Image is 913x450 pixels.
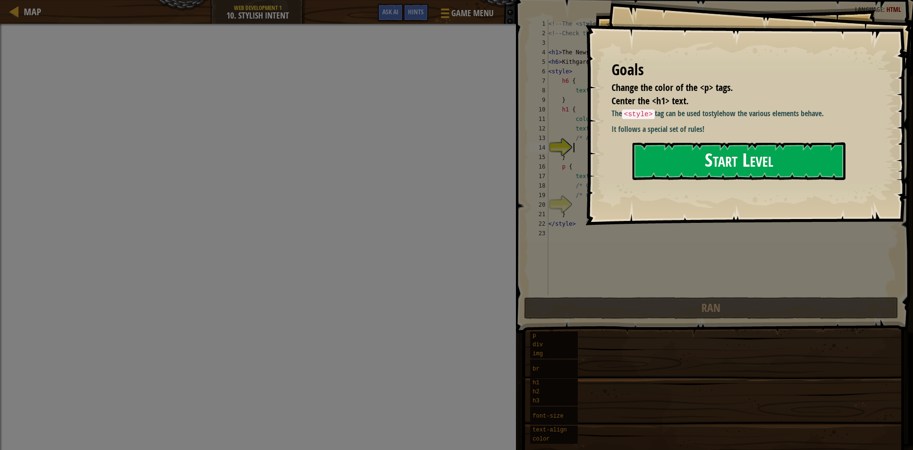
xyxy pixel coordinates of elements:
div: 15 [529,152,548,162]
div: 3 [529,38,548,48]
span: Center the <h1> text. [612,94,689,107]
div: 19 [529,190,548,200]
button: Start Level [632,142,845,180]
span: img [533,350,543,357]
button: Ask AI [378,4,403,21]
strong: style [709,108,722,119]
div: 13 [529,133,548,143]
button: Ran [524,297,898,319]
div: 1 [529,19,548,29]
span: Ran [701,300,720,315]
li: Center the <h1> text. [600,94,858,108]
div: 2 [529,29,548,38]
div: Goals [612,59,860,81]
span: Ask AI [382,7,398,16]
span: Map [24,5,41,18]
div: 8 [529,86,548,95]
div: 10 [529,105,548,114]
span: font-size [533,413,563,420]
span: Change the color of the <p> tags. [612,81,733,94]
a: Map [19,5,41,18]
span: h3 [533,398,539,404]
button: Game Menu [433,4,499,26]
div: 12 [529,124,548,133]
span: Hints [408,7,424,16]
li: Change the color of the <p> tags. [600,81,858,95]
div: 14 [529,143,548,152]
div: 4 [529,48,548,57]
div: 5 [529,57,548,67]
span: Game Menu [451,7,494,20]
div: 9 [529,95,548,105]
span: div [533,341,543,348]
div: 21 [529,210,548,219]
div: 22 [529,219,548,229]
span: h2 [533,389,539,395]
span: h1 [533,380,539,386]
div: 18 [529,181,548,190]
span: text-align [533,427,567,433]
div: 6 [529,67,548,76]
span: p [533,332,536,339]
div: 11 [529,114,548,124]
div: 23 [529,229,548,238]
div: 17 [529,171,548,181]
code: <style> [622,110,654,119]
p: The tag can be used to how the various elements behave. [612,108,867,120]
div: 7 [529,76,548,86]
div: 16 [529,162,548,171]
p: It follows a special set of rules! [612,124,867,135]
div: 20 [529,200,548,210]
span: color [533,436,550,442]
span: br [533,366,539,372]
